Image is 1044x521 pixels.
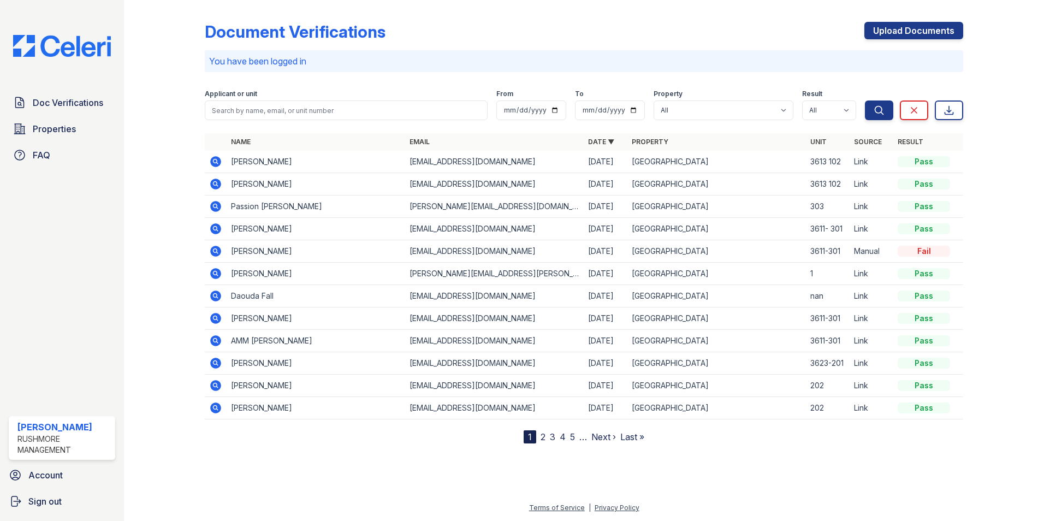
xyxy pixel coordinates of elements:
td: [EMAIL_ADDRESS][DOMAIN_NAME] [405,218,584,240]
td: Passion [PERSON_NAME] [227,196,405,218]
label: Applicant or unit [205,90,257,98]
a: Unit [810,138,827,146]
td: 3613 102 [806,173,850,196]
td: 1 [806,263,850,285]
a: 3 [550,431,555,442]
td: [GEOGRAPHIC_DATA] [627,263,806,285]
a: Doc Verifications [9,92,115,114]
td: [GEOGRAPHIC_DATA] [627,218,806,240]
div: 1 [524,430,536,443]
td: [GEOGRAPHIC_DATA] [627,375,806,397]
td: [DATE] [584,218,627,240]
span: FAQ [33,149,50,162]
td: [PERSON_NAME] [227,307,405,330]
div: Pass [898,201,950,212]
td: 202 [806,375,850,397]
td: [PERSON_NAME] [227,263,405,285]
label: From [496,90,513,98]
td: [PERSON_NAME] [227,151,405,173]
td: [DATE] [584,330,627,352]
td: 202 [806,397,850,419]
td: [GEOGRAPHIC_DATA] [627,352,806,375]
td: [DATE] [584,151,627,173]
td: [DATE] [584,397,627,419]
td: 3613 102 [806,151,850,173]
td: 3611-301 [806,240,850,263]
td: [GEOGRAPHIC_DATA] [627,285,806,307]
td: Daouda Fall [227,285,405,307]
a: Result [898,138,923,146]
td: [GEOGRAPHIC_DATA] [627,173,806,196]
a: Privacy Policy [595,504,639,512]
td: [PERSON_NAME][EMAIL_ADDRESS][DOMAIN_NAME] [405,196,584,218]
a: Next › [591,431,616,442]
td: [PERSON_NAME] [227,375,405,397]
td: [DATE] [584,173,627,196]
label: To [575,90,584,98]
td: [DATE] [584,263,627,285]
td: Link [850,263,893,285]
span: Doc Verifications [33,96,103,109]
td: 303 [806,196,850,218]
td: 3611-301 [806,330,850,352]
td: 3611- 301 [806,218,850,240]
a: Name [231,138,251,146]
td: [PERSON_NAME] [227,173,405,196]
div: [PERSON_NAME] [17,421,111,434]
td: AMM [PERSON_NAME] [227,330,405,352]
div: Pass [898,380,950,391]
td: [DATE] [584,352,627,375]
td: Link [850,352,893,375]
td: Link [850,375,893,397]
td: [PERSON_NAME] [227,397,405,419]
img: CE_Logo_Blue-a8612792a0a2168367f1c8372b55b34899dd931a85d93a1a3d3e32e68fde9ad4.png [4,35,120,57]
p: You have been logged in [209,55,959,68]
td: Link [850,397,893,419]
td: [PERSON_NAME] [227,218,405,240]
td: [DATE] [584,196,627,218]
td: [PERSON_NAME] [227,352,405,375]
div: Pass [898,291,950,301]
td: [GEOGRAPHIC_DATA] [627,397,806,419]
label: Property [654,90,683,98]
div: Pass [898,156,950,167]
div: Pass [898,268,950,279]
td: Link [850,151,893,173]
a: Source [854,138,882,146]
iframe: chat widget [998,477,1033,510]
a: Properties [9,118,115,140]
td: Link [850,218,893,240]
td: [EMAIL_ADDRESS][DOMAIN_NAME] [405,375,584,397]
td: [DATE] [584,375,627,397]
td: [EMAIL_ADDRESS][DOMAIN_NAME] [405,330,584,352]
td: [EMAIL_ADDRESS][DOMAIN_NAME] [405,352,584,375]
span: Account [28,469,63,482]
div: Rushmore Management [17,434,111,455]
a: Date ▼ [588,138,614,146]
div: Document Verifications [205,22,385,42]
td: Manual [850,240,893,263]
a: 2 [541,431,545,442]
td: [EMAIL_ADDRESS][DOMAIN_NAME] [405,307,584,330]
div: Pass [898,313,950,324]
td: [GEOGRAPHIC_DATA] [627,151,806,173]
td: 3611-301 [806,307,850,330]
a: FAQ [9,144,115,166]
div: Pass [898,402,950,413]
div: | [589,504,591,512]
td: 3623-201 [806,352,850,375]
td: [DATE] [584,240,627,263]
td: Link [850,307,893,330]
td: [PERSON_NAME] [227,240,405,263]
span: Properties [33,122,76,135]
td: [EMAIL_ADDRESS][DOMAIN_NAME] [405,173,584,196]
td: [PERSON_NAME][EMAIL_ADDRESS][PERSON_NAME][DOMAIN_NAME] [405,263,584,285]
td: Link [850,196,893,218]
div: Pass [898,179,950,190]
span: Sign out [28,495,62,508]
td: Link [850,330,893,352]
a: Sign out [4,490,120,512]
td: [GEOGRAPHIC_DATA] [627,196,806,218]
a: Last » [620,431,644,442]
